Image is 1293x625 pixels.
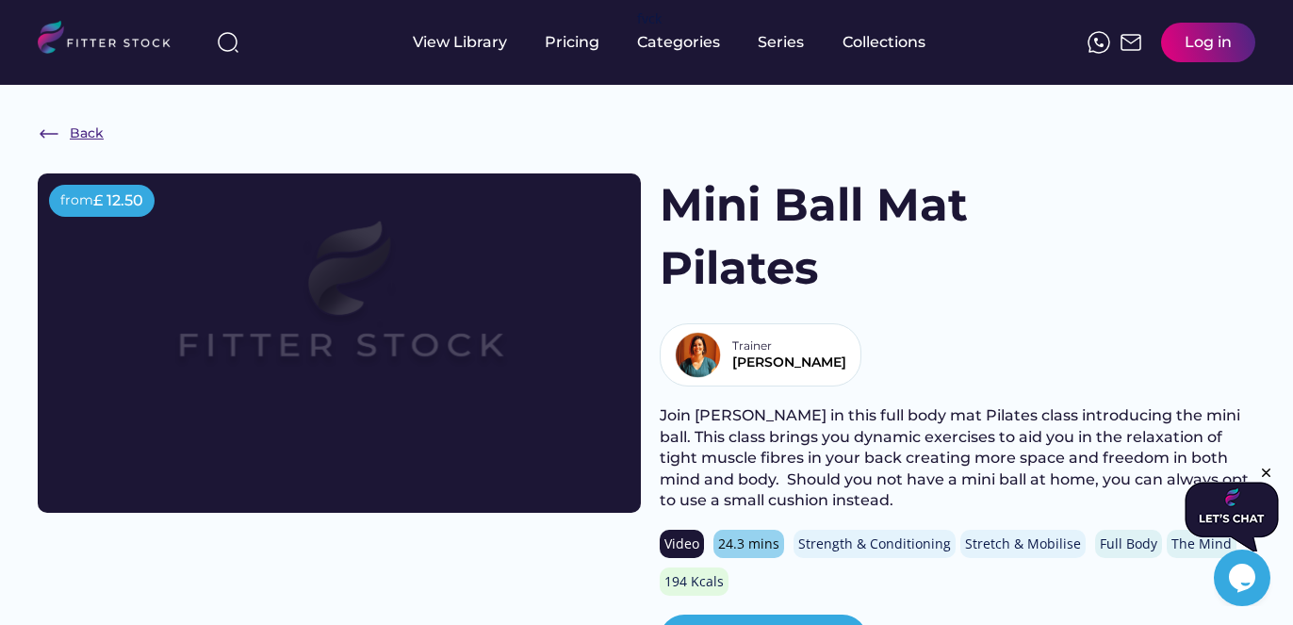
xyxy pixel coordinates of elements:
[1100,535,1157,553] div: Full Body
[1088,31,1110,54] img: meteor-icons_whatsapp%20%281%29.svg
[1120,31,1142,54] img: Frame%2051.svg
[965,535,1081,553] div: Stretch & Mobilise
[98,173,581,445] img: Frame%2079%20%281%29.svg
[843,32,925,53] div: Collections
[413,32,507,53] div: View Library
[798,535,951,553] div: Strength & Conditioning
[217,31,239,54] img: search-normal%203.svg
[758,32,805,53] div: Series
[718,535,779,553] div: 24.3 mins
[664,535,699,553] div: Video
[545,32,599,53] div: Pricing
[93,190,143,211] div: £ 12.50
[675,332,721,378] img: Bio%20Template%20-%20rachel.png
[1171,535,1232,553] div: The Mind
[637,32,720,53] div: Categories
[1214,550,1274,606] iframe: chat widget
[1185,32,1232,53] div: Log in
[70,124,104,143] div: Back
[38,123,60,145] img: Frame%20%286%29.svg
[38,21,187,59] img: LOGO.svg
[732,338,779,354] div: Trainer
[637,9,662,28] div: fvck
[60,191,93,210] div: from
[660,173,1106,300] h1: Mini Ball Mat Pilates
[732,354,846,372] div: [PERSON_NAME]
[664,572,724,591] div: 194 Kcals
[660,405,1255,511] div: Join [PERSON_NAME] in this full body mat Pilates class introducing the mini ball. This class brin...
[1185,465,1279,551] iframe: chat widget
